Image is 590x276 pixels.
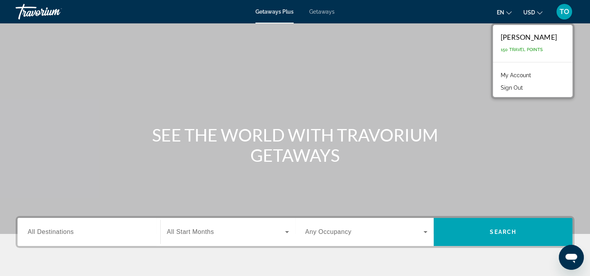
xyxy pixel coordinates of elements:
span: en [497,9,504,16]
a: Getaways [309,9,335,15]
span: Any Occupancy [305,228,352,235]
a: Getaways Plus [255,9,294,15]
span: All Destinations [28,228,74,235]
iframe: Button to launch messaging window [559,245,584,270]
a: My Account [497,70,535,80]
span: 150 Travel Points [501,47,543,52]
span: USD [523,9,535,16]
a: Travorium [16,2,94,22]
span: All Start Months [167,228,214,235]
div: Search widget [18,218,572,246]
button: Search [434,218,572,246]
span: TO [560,8,569,16]
h1: SEE THE WORLD WITH TRAVORIUM GETAWAYS [149,125,441,165]
span: Search [490,229,516,235]
button: User Menu [554,4,574,20]
button: Change currency [523,7,542,18]
button: Sign Out [497,83,527,93]
div: [PERSON_NAME] [501,33,557,41]
button: Change language [497,7,512,18]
